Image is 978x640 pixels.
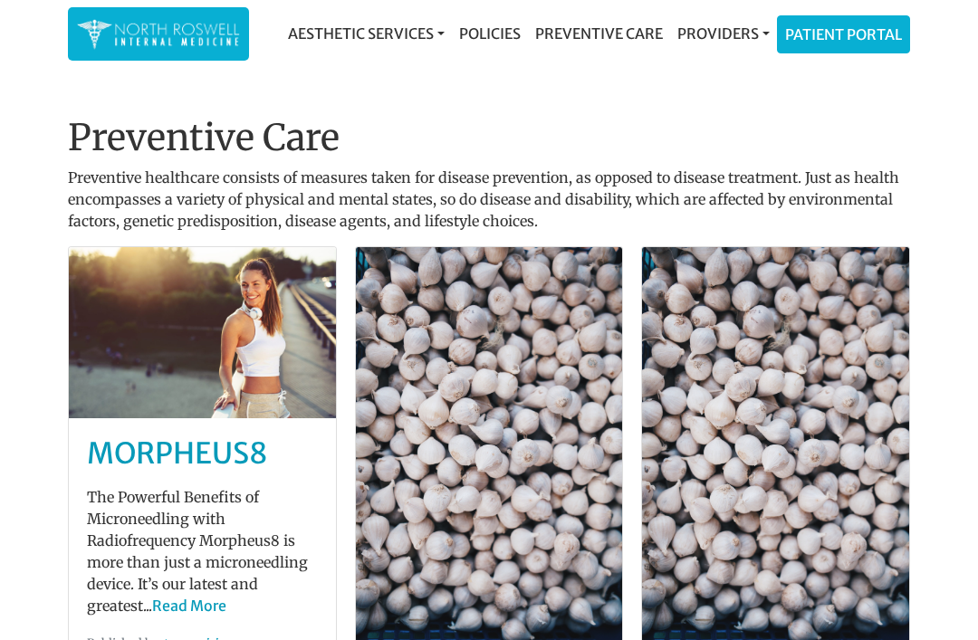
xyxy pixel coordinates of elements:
[87,435,268,472] a: MORPHEUS8
[281,15,452,52] a: Aesthetic Services
[87,486,318,616] p: The Powerful Benefits of Microneedling with Radiofrequency Morpheus8 is more than just a micronee...
[528,15,670,52] a: Preventive Care
[778,16,909,53] a: Patient Portal
[452,15,528,52] a: Policies
[77,16,240,52] img: North Roswell Internal Medicine
[68,167,910,232] p: Preventive healthcare consists of measures taken for disease prevention, as opposed to disease tr...
[670,15,777,52] a: Providers
[68,116,910,159] h1: Preventive Care
[152,597,226,615] a: Read More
